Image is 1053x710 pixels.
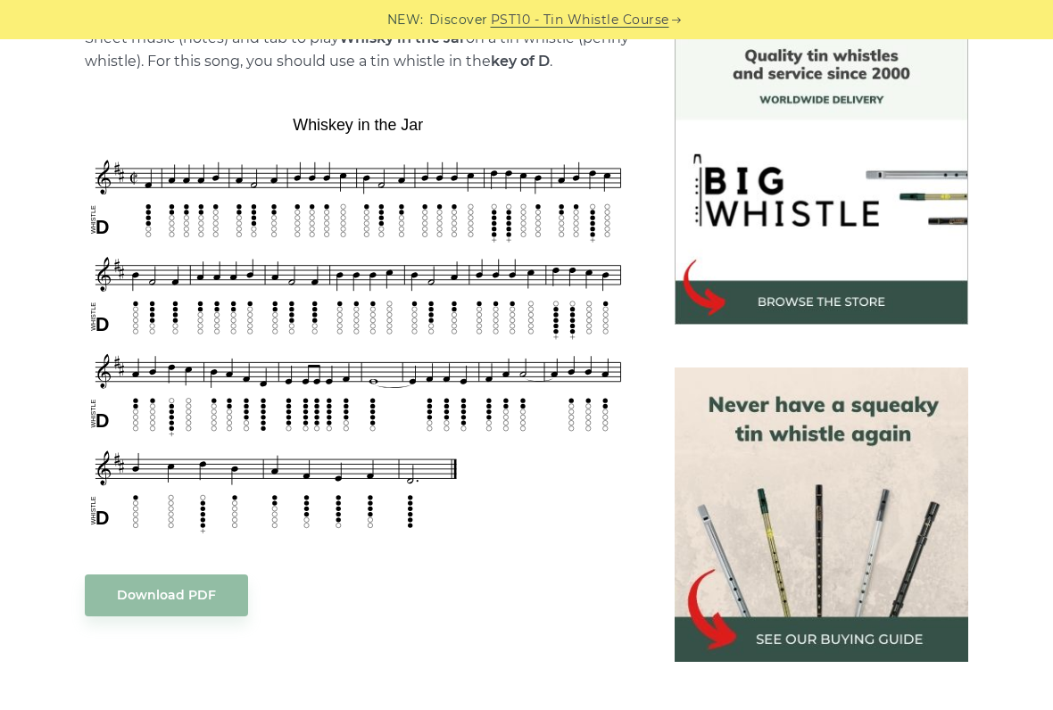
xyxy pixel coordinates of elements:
img: BigWhistle Tin Whistle Store [675,31,968,325]
span: Discover [429,10,488,30]
span: NEW: [387,10,424,30]
a: Download PDF [85,574,248,616]
a: PST10 - Tin Whistle Course [491,10,669,30]
img: Whiskey in the Jar Tin Whistle Tab & Sheet Music [85,110,631,538]
img: tin whistle buying guide [675,367,968,661]
strong: key of D [491,53,550,70]
p: Sheet music (notes) and tab to play on a tin whistle (penny whistle). For this song, you should u... [85,27,631,73]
